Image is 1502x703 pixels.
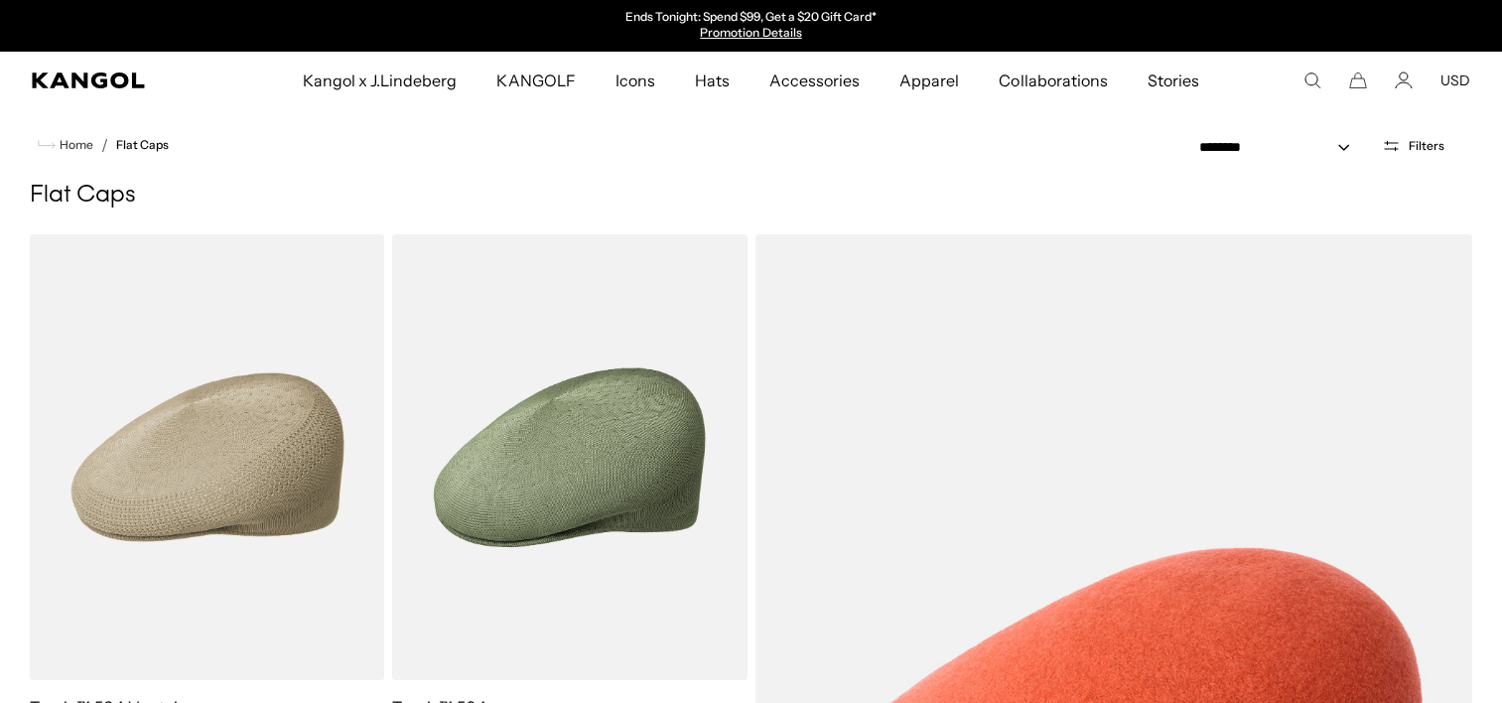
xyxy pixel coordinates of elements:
[547,10,956,42] div: 1 of 2
[979,52,1127,109] a: Collaborations
[32,72,200,88] a: Kangol
[700,25,801,40] a: Promotion Details
[303,52,458,109] span: Kangol x J.Lindeberg
[1191,137,1370,158] select: Sort by: Featured
[392,234,747,680] img: Tropic™ 504
[1409,139,1444,153] span: Filters
[880,52,979,109] a: Apparel
[750,52,880,109] a: Accessories
[496,52,575,109] span: KANGOLF
[93,133,108,157] li: /
[1440,71,1470,89] button: USD
[1395,71,1413,89] a: Account
[30,181,1472,211] h1: Flat Caps
[1303,71,1321,89] summary: Search here
[547,10,956,42] div: Announcement
[1370,137,1456,155] button: Open filters
[477,52,595,109] a: KANGOLF
[769,52,860,109] span: Accessories
[596,52,675,109] a: Icons
[116,138,169,152] a: Flat Caps
[56,138,93,152] span: Home
[547,10,956,42] slideshow-component: Announcement bar
[625,10,877,26] p: Ends Tonight: Spend $99, Get a $20 Gift Card*
[1349,71,1367,89] button: Cart
[695,52,730,109] span: Hats
[38,136,93,154] a: Home
[283,52,478,109] a: Kangol x J.Lindeberg
[615,52,655,109] span: Icons
[999,52,1107,109] span: Collaborations
[1148,52,1199,109] span: Stories
[899,52,959,109] span: Apparel
[675,52,750,109] a: Hats
[30,234,384,680] img: Tropic™ 504 Ventair
[1128,52,1219,109] a: Stories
